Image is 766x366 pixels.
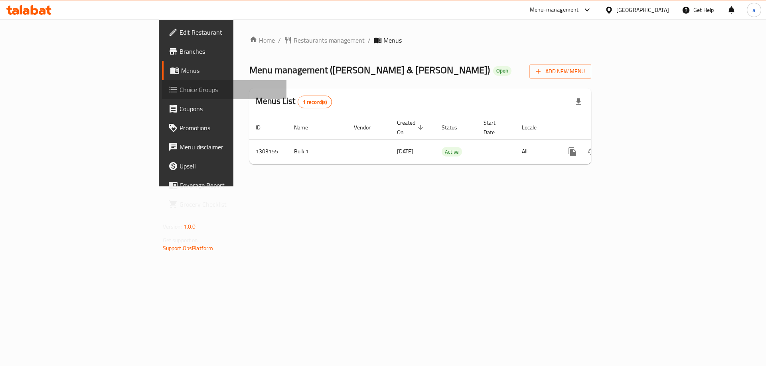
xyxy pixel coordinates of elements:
[442,147,462,157] span: Active
[522,123,547,132] span: Locale
[180,161,280,171] span: Upsell
[563,142,582,161] button: more
[442,147,462,157] div: Active
[162,99,287,118] a: Coupons
[493,66,511,76] div: Open
[288,139,347,164] td: Bulk 1
[184,221,196,232] span: 1.0.0
[249,35,591,45] nav: breadcrumb
[515,139,557,164] td: All
[162,176,287,195] a: Coverage Report
[397,118,426,137] span: Created On
[249,61,490,79] span: Menu management ( [PERSON_NAME] & [PERSON_NAME] )
[582,142,601,161] button: Change Status
[484,118,506,137] span: Start Date
[442,123,468,132] span: Status
[162,118,287,137] a: Promotions
[298,96,332,108] div: Total records count
[256,123,271,132] span: ID
[256,95,332,108] h2: Menus List
[752,6,755,14] span: a
[180,123,280,133] span: Promotions
[383,35,402,45] span: Menus
[162,42,287,61] a: Branches
[397,146,413,157] span: [DATE]
[163,243,213,253] a: Support.OpsPlatform
[536,67,585,76] span: Add New Menu
[181,66,280,75] span: Menus
[163,235,199,245] span: Get support on:
[162,137,287,157] a: Menu disclaimer
[180,200,280,209] span: Grocery Checklist
[162,61,287,80] a: Menus
[298,98,332,106] span: 1 record(s)
[162,195,287,214] a: Grocery Checklist
[162,80,287,99] a: Choice Groups
[294,35,365,45] span: Restaurants management
[354,123,381,132] span: Vendor
[530,5,579,15] div: Menu-management
[616,6,669,14] div: [GEOGRAPHIC_DATA]
[284,35,365,45] a: Restaurants management
[493,67,511,74] span: Open
[477,139,515,164] td: -
[368,35,371,45] li: /
[180,180,280,190] span: Coverage Report
[180,47,280,56] span: Branches
[180,85,280,94] span: Choice Groups
[294,123,318,132] span: Name
[163,221,182,232] span: Version:
[162,157,287,176] a: Upsell
[529,64,591,79] button: Add New Menu
[180,27,280,37] span: Edit Restaurant
[180,142,280,152] span: Menu disclaimer
[180,104,280,114] span: Coupons
[249,115,646,164] table: enhanced table
[569,92,588,112] div: Export file
[557,115,646,140] th: Actions
[162,23,287,42] a: Edit Restaurant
